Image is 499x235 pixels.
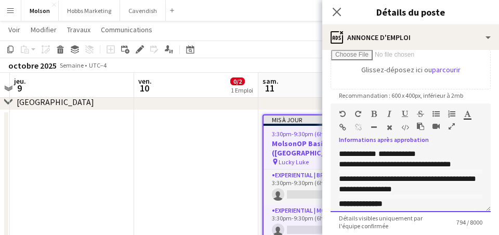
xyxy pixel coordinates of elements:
span: 0/2 [230,77,245,85]
button: Cavendish [120,1,166,21]
button: Barrer [417,110,424,118]
button: Insérer la vidéo [432,122,440,130]
a: Voir [4,23,24,36]
a: Modifier [27,23,61,36]
span: Semaine 41 [59,61,85,77]
span: Modifier [31,25,57,34]
a: Travaux [63,23,95,36]
button: Hobbs Marketing [59,1,120,21]
div: [GEOGRAPHIC_DATA] [17,97,94,107]
button: Molson [21,1,59,21]
h3: Détails du poste [322,5,499,19]
button: Rétablir [354,110,362,118]
button: Coller comme texte brut [417,122,424,130]
div: 1 Emploi [231,86,253,94]
button: Couleur du texte [464,110,471,118]
span: Lucky Luke [279,158,309,166]
span: Détails visibles uniquement par l'équipe confirmée [331,214,448,230]
button: Gras [370,110,377,118]
div: Annonce d'emploi [322,25,499,50]
span: 11 [261,82,279,94]
span: 10 [137,82,152,94]
span: 3:30pm-9:30pm (6h) [272,130,325,138]
app-card-role: Experiential | Brand Ambassador0/13:30pm-9:30pm (6h) [264,169,378,205]
button: Plein écran [448,122,455,130]
span: 794 / 8000 [448,218,491,226]
span: Voir [8,25,20,34]
button: Ligne horizontale [370,123,377,132]
span: jeu. [14,76,26,86]
button: Code HTML [401,123,409,132]
button: Italique [386,110,393,118]
span: Travaux [67,25,90,34]
button: Liste à puces [432,110,440,118]
button: Annuler [339,110,346,118]
button: Souligner [401,110,409,118]
div: octobre 2025 [8,60,57,71]
a: Communications [97,23,156,36]
button: Insérer un lien [339,123,346,132]
button: Liste numérotée [448,110,455,118]
span: Recommandation : 600 x 400px, inférieur à 2mb [331,92,471,99]
span: Communications [101,25,152,34]
div: UTC−4 [89,61,107,69]
span: sam. [262,76,279,86]
span: 9 [12,82,26,94]
span: ven. [138,76,152,86]
h3: MolsonOP Basic | Sol ([GEOGRAPHIC_DATA][PERSON_NAME], [GEOGRAPHIC_DATA]) [264,139,378,158]
button: Effacer la mise en forme [386,123,393,132]
div: Mis à jour [264,115,378,124]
